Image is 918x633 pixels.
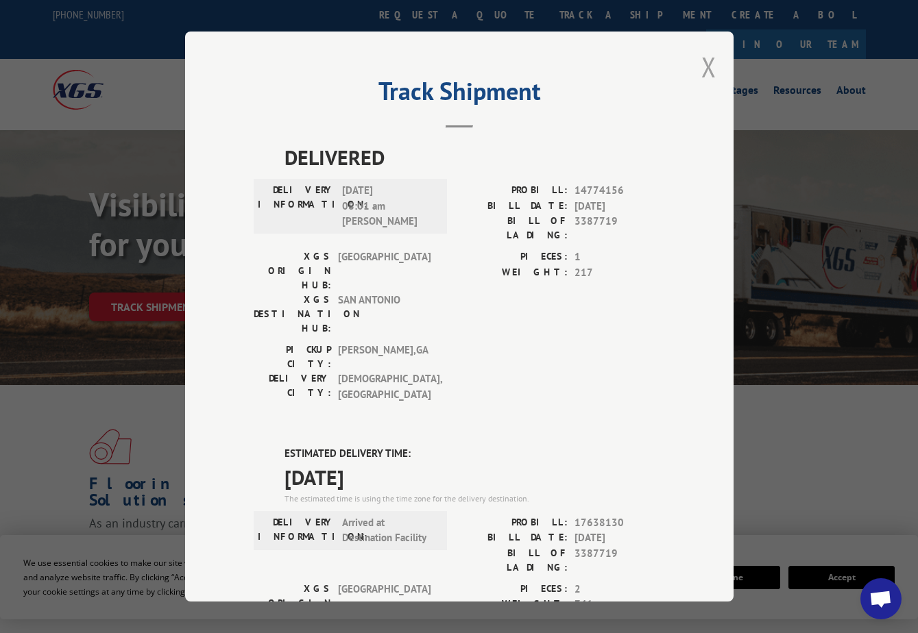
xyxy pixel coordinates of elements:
[338,249,431,293] span: [GEOGRAPHIC_DATA]
[575,515,665,531] span: 17638130
[338,293,431,336] span: SAN ANTONIO
[459,199,568,214] label: BILL DATE:
[575,214,665,243] span: 3387719
[575,546,665,575] span: 3387719
[575,582,665,597] span: 2
[258,183,335,229] label: DELIVERY INFORMATION:
[342,183,435,229] span: [DATE] 08:01 am [PERSON_NAME]
[459,214,568,243] label: BILL OF LADING:
[575,249,665,265] span: 1
[338,371,431,402] span: [DEMOGRAPHIC_DATA] , [GEOGRAPHIC_DATA]
[459,265,568,281] label: WEIGHT:
[254,343,331,371] label: PICKUP CITY:
[575,265,665,281] span: 217
[254,371,331,402] label: DELIVERY CITY:
[459,249,568,265] label: PIECES:
[254,582,331,625] label: XGS ORIGIN HUB:
[254,249,331,293] label: XGS ORIGIN HUB:
[285,142,665,173] span: DELIVERED
[701,49,716,85] button: Close modal
[285,493,665,505] div: The estimated time is using the time zone for the delivery destination.
[575,597,665,612] span: 741
[575,199,665,214] span: [DATE]
[285,462,665,493] span: [DATE]
[258,515,335,546] label: DELIVERY INFORMATION:
[459,546,568,575] label: BILL OF LADING:
[575,530,665,546] span: [DATE]
[254,293,331,336] label: XGS DESTINATION HUB:
[459,582,568,597] label: PIECES:
[459,530,568,546] label: BILL DATE:
[459,597,568,612] label: WEIGHT:
[338,582,431,625] span: [GEOGRAPHIC_DATA]
[575,183,665,199] span: 14774156
[342,515,435,546] span: Arrived at Destination Facility
[459,515,568,531] label: PROBILL:
[285,446,665,462] label: ESTIMATED DELIVERY TIME:
[254,82,665,108] h2: Track Shipment
[338,343,431,371] span: [PERSON_NAME] , GA
[860,578,902,619] div: Open chat
[459,183,568,199] label: PROBILL:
